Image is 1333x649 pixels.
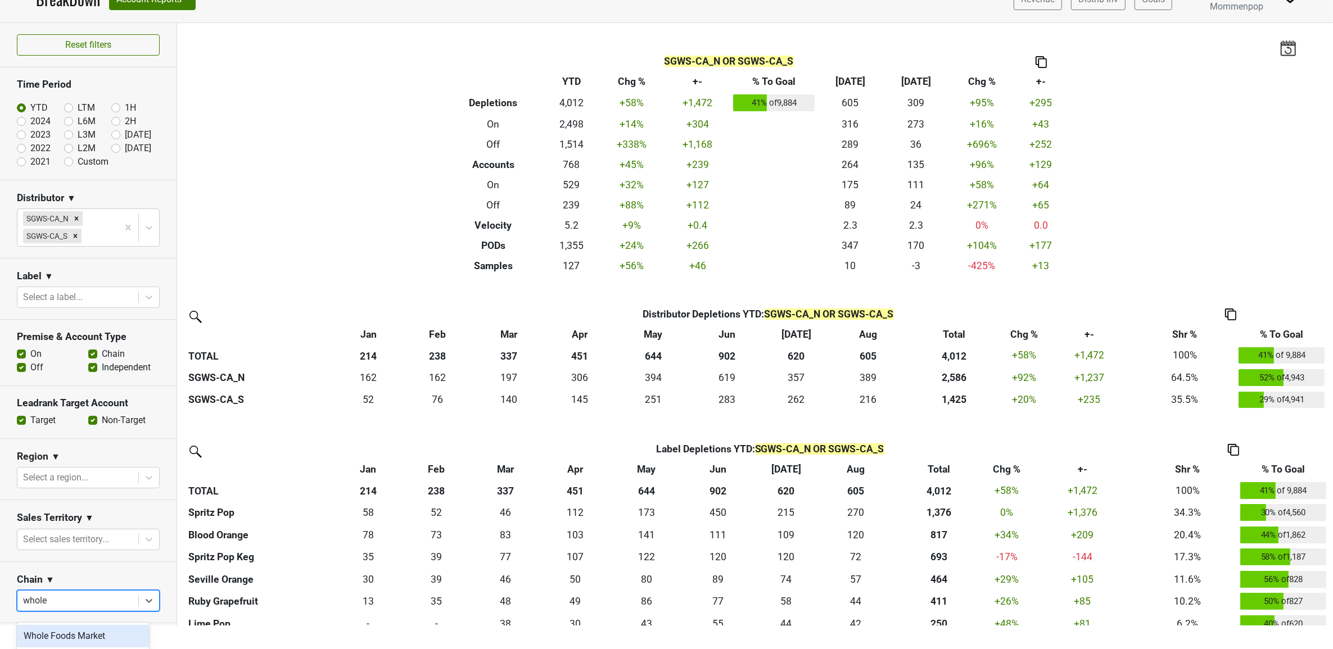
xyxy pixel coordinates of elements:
[102,361,151,374] label: Independent
[443,134,544,155] th: Off
[754,550,817,564] div: 120
[102,414,146,427] label: Non-Target
[599,71,665,92] th: Chg %
[186,568,334,591] th: Seville Orange
[1004,366,1045,389] td: +92 %
[70,211,83,226] div: Remove SGWS-CA_N
[692,389,762,411] td: 282.533
[883,235,949,256] td: 170
[614,366,692,389] td: 393.524
[443,175,544,195] th: On
[949,114,1015,134] td: +16 %
[762,389,832,411] td: 262.401
[820,479,891,502] th: 605
[820,502,891,524] td: 269.5
[186,479,334,502] th: TOTAL
[883,114,949,134] td: 273
[475,392,543,407] div: 140
[609,546,684,569] td: 122.472
[473,550,538,564] div: 77
[85,511,94,525] span: ▼
[405,392,469,407] div: 76
[544,155,599,175] td: 768
[1045,324,1134,344] th: +-: activate to sort column ascending
[831,344,905,367] th: 605
[17,451,48,462] h3: Region
[599,155,665,175] td: +45 %
[823,550,888,564] div: 72
[665,235,731,256] td: +266
[834,370,902,385] div: 389
[337,528,400,542] div: 78
[609,479,684,502] th: 644
[599,256,665,276] td: +56 %
[337,505,400,520] div: 58
[891,479,986,502] th: 4,012
[665,56,794,67] span: SGWS-CA_N OR SGWS-CA_S
[599,235,665,256] td: +24 %
[891,502,986,524] th: 1375.666
[186,459,334,479] th: &nbsp;: activate to sort column ascending
[817,175,883,195] td: 175
[686,528,749,542] div: 111
[883,155,949,175] td: 135
[541,479,609,502] th: 451
[337,392,400,407] div: 52
[614,389,692,411] td: 250.863
[17,79,160,90] h3: Time Period
[754,528,817,542] div: 109
[883,215,949,235] td: 2.3
[820,459,891,479] th: Aug: activate to sort column ascending
[1015,256,1067,276] td: +13
[762,324,832,344] th: Jul: activate to sort column ascending
[1236,324,1327,344] th: % To Goal: activate to sort column ascending
[755,443,884,455] span: SGWS-CA_N OR SGWS-CA_S
[1228,444,1239,456] img: Copy to clipboard
[545,324,614,344] th: Apr: activate to sort column ascending
[405,528,468,542] div: 73
[334,344,403,367] th: 214
[69,229,82,243] div: Remove SGWS-CA_S
[471,479,541,502] th: 337
[186,366,334,389] th: SGWS-CA_N
[334,502,403,524] td: 58.333
[334,459,403,479] th: Jan: activate to sort column ascending
[752,479,821,502] th: 620
[1015,71,1067,92] th: +-
[334,546,403,569] td: 34.993
[30,347,42,361] label: On
[752,502,821,524] td: 214.917
[949,195,1015,215] td: +271 %
[544,256,599,276] td: 127
[186,389,334,411] th: SGWS-CA_S
[544,175,599,195] td: 529
[684,524,752,546] td: 110.835
[665,92,731,114] td: +1,472
[764,370,828,385] div: 357
[1138,459,1238,479] th: Shr %: activate to sort column ascending
[612,550,681,564] div: 122
[684,459,752,479] th: Jun: activate to sort column ascending
[599,114,665,134] td: +14 %
[665,175,731,195] td: +127
[78,128,96,142] label: L3M
[78,155,109,169] label: Custom
[599,195,665,215] td: +88 %
[609,524,684,546] td: 140.749
[599,175,665,195] td: +32 %
[186,324,334,344] th: &nbsp;: activate to sort column ascending
[599,92,665,114] td: +58 %
[817,215,883,235] td: 2.3
[17,574,43,586] h3: Chain
[1074,350,1104,361] span: +1,472
[402,459,471,479] th: Feb: activate to sort column ascending
[30,101,48,115] label: YTD
[545,344,614,367] th: 451
[30,414,56,427] label: Target
[949,134,1015,155] td: +696 %
[883,92,949,114] td: 309
[186,442,204,460] img: filter
[405,370,469,385] div: 162
[692,366,762,389] td: 619.255
[544,505,607,520] div: 112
